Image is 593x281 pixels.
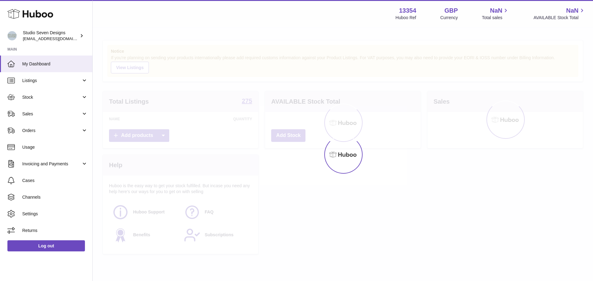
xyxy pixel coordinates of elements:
div: Currency [440,15,458,21]
strong: 13354 [399,6,416,15]
span: [EMAIL_ADDRESS][DOMAIN_NAME] [23,36,91,41]
span: My Dashboard [22,61,88,67]
span: Listings [22,78,81,84]
a: Log out [7,240,85,251]
span: Settings [22,211,88,217]
span: Cases [22,178,88,184]
a: NaN Total sales [482,6,509,21]
div: Huboo Ref [396,15,416,21]
a: NaN AVAILABLE Stock Total [533,6,586,21]
span: Returns [22,228,88,233]
span: Invoicing and Payments [22,161,81,167]
span: NaN [566,6,578,15]
span: AVAILABLE Stock Total [533,15,586,21]
img: internalAdmin-13354@internal.huboo.com [7,31,17,40]
span: Channels [22,194,88,200]
span: NaN [490,6,502,15]
div: Studio Seven Designs [23,30,78,42]
strong: GBP [444,6,458,15]
span: Orders [22,128,81,134]
span: Stock [22,94,81,100]
span: Total sales [482,15,509,21]
span: Usage [22,144,88,150]
span: Sales [22,111,81,117]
